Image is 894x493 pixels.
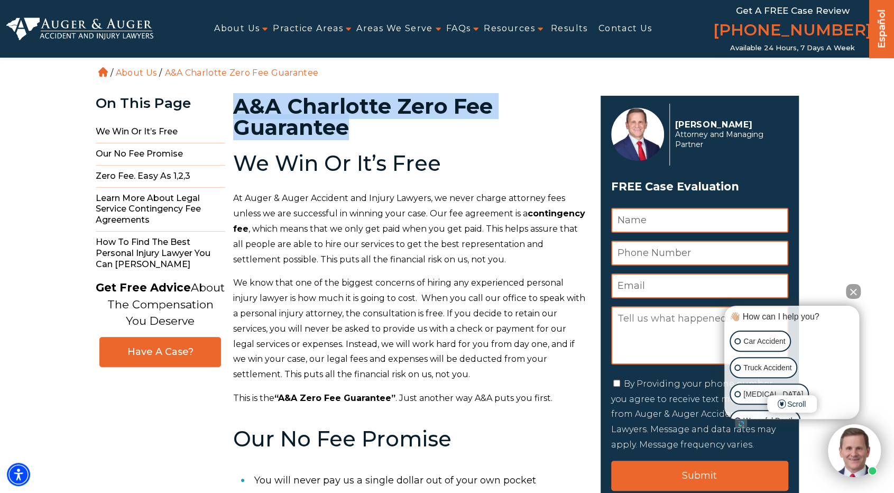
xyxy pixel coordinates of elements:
[484,17,535,41] a: Resources
[96,232,225,275] span: How to Find the Best Personal Injury Lawyer You Can [PERSON_NAME]
[6,17,153,40] img: Auger & Auger Accident and Injury Lawyers Logo
[735,419,747,428] a: Open intaker chat
[727,311,856,323] div: 👋🏼 How can I help you?
[96,188,225,232] span: Learn More about Legal Service Contingency Fee Agreements
[96,279,225,330] p: About The Compensation You Deserve
[162,68,321,78] li: A&A Charlotte Zero Fee Guarantee
[96,281,191,294] strong: Get Free Advice
[96,166,225,188] span: Zero Fee. Easy as 1,2,3
[551,17,588,41] a: Results
[233,152,588,175] h2: We Win Or It’s Free
[233,427,588,451] h2: Our No Fee Promise
[233,391,588,406] p: This is the . Just another way A&A puts you first.
[846,284,861,299] button: Close Intaker Chat Widget
[611,241,788,266] input: Phone Number
[99,337,221,367] a: Have A Case?
[96,143,225,166] span: Our No Fee Promise
[356,17,433,41] a: Areas We Serve
[675,120,782,130] p: [PERSON_NAME]
[233,276,588,382] p: We know that one of the biggest concerns of hiring any experienced personal injury lawyer is how ...
[233,96,588,138] h1: A&A Charlotte Zero Fee Guarantee
[713,19,872,44] a: [PHONE_NUMBER]
[7,463,30,486] div: Accessibility Menu
[743,414,795,427] p: Wrongful Death
[828,424,881,477] img: Intaker widget Avatar
[743,335,785,348] p: Car Accident
[743,361,791,375] p: Truck Accident
[273,17,343,41] a: Practice Areas
[96,96,225,111] div: On This Page
[446,17,471,41] a: FAQs
[611,208,788,233] input: Name
[116,68,156,78] a: About Us
[611,273,788,298] input: Email
[233,208,585,234] strong: contingency fee
[611,177,788,197] span: FREE Case Evaluation
[274,393,395,403] strong: “A&A Zero Fee Guarantee”
[611,108,664,161] img: Herbert Auger
[730,44,855,52] span: Available 24 Hours, 7 Days a Week
[96,121,225,143] span: We Win Or It’s Free
[736,5,850,16] span: Get a FREE Case Review
[233,191,588,267] p: At Auger & Auger Accident and Injury Lawyers, we never charge attorney fees unless we are success...
[767,395,817,413] span: Scroll
[675,130,782,150] span: Attorney and Managing Partner
[110,346,210,358] span: Have A Case?
[611,461,788,491] input: Submit
[611,379,787,450] label: By Providing your phone number, you agree to receive text messages from Auger & Auger Accident an...
[98,67,108,77] a: Home
[214,17,260,41] a: About Us
[743,388,803,401] p: [MEDICAL_DATA]
[598,17,652,41] a: Contact Us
